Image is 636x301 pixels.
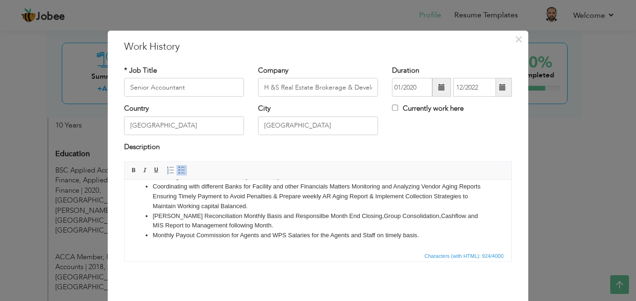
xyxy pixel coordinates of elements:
[422,252,505,260] span: Characters (with HTML): 924/4000
[124,40,512,54] h3: Work History
[129,165,139,175] a: Bold
[392,105,398,111] input: Currently work here
[177,165,187,175] a: Insert/Remove Bulleted List
[258,66,288,75] label: Company
[453,78,496,97] input: Present
[392,78,432,97] input: From
[515,31,523,48] span: ×
[258,104,271,114] label: City
[125,180,511,250] iframe: Rich Text Editor, workEditor
[165,165,176,175] a: Insert/Remove Numbered List
[124,142,160,152] label: Description
[392,104,464,114] label: Currently work here
[140,165,150,175] a: Italic
[392,66,419,75] label: Duration
[124,104,149,114] label: Country
[151,165,162,175] a: Underline
[511,32,526,47] button: Close
[422,252,506,260] div: Statistics
[124,66,157,75] label: * Job Title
